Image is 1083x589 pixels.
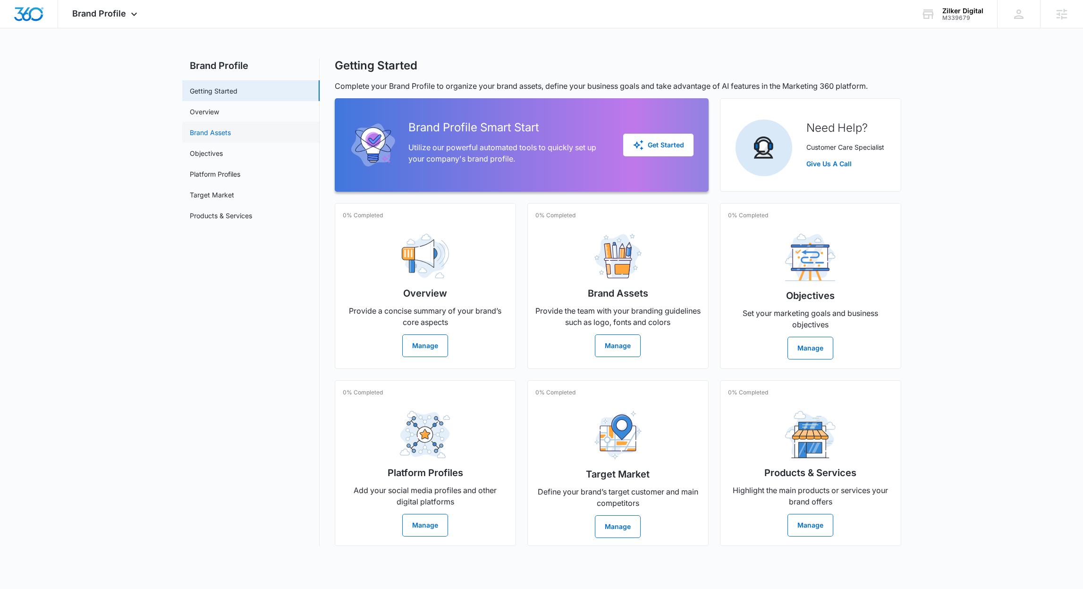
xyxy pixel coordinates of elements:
p: 0% Completed [728,211,768,220]
a: Target Market [190,190,234,200]
h2: Need Help? [806,120,884,137]
p: Provide the team with your branding guidelines such as logo, fonts and colors [535,305,701,328]
a: 0% CompletedTarget MarketDefine your brand’s target customer and main competitorsManage [527,380,709,546]
p: Set your marketing goals and business objectives [728,307,893,330]
a: Overview [190,107,219,117]
a: Objectives [190,148,223,158]
p: 0% Completed [343,388,383,397]
h2: Platform Profiles [388,466,463,480]
a: 0% CompletedBrand AssetsProvide the team with your branding guidelines such as logo, fonts and co... [527,203,709,369]
h1: Getting Started [335,59,417,73]
h2: Brand Assets [588,286,648,300]
a: Give Us A Call [806,159,884,169]
span: Brand Profile [72,9,126,18]
a: 0% CompletedProducts & ServicesHighlight the main products or services your brand offersManage [720,380,901,546]
p: Add your social media profiles and other digital platforms [343,485,508,507]
p: 0% Completed [343,211,383,220]
button: Manage [787,337,833,359]
p: Utilize our powerful automated tools to quickly set up your company's brand profile. [408,142,608,164]
a: 0% CompletedPlatform ProfilesAdd your social media profiles and other digital platformsManage [335,380,516,546]
h2: Objectives [786,289,835,303]
p: Define your brand’s target customer and main competitors [535,486,701,509]
p: Customer Care Specialist [806,142,884,152]
p: Highlight the main products or services your brand offers [728,485,893,507]
button: Manage [595,334,641,357]
p: 0% Completed [535,211,575,220]
a: Getting Started [190,86,237,96]
button: Get Started [623,134,694,156]
div: account id [942,15,983,21]
button: Manage [402,514,448,537]
a: 0% CompletedObjectivesSet your marketing goals and business objectivesManage [720,203,901,369]
p: 0% Completed [728,388,768,397]
button: Manage [787,514,833,537]
h2: Brand Profile Smart Start [408,119,608,136]
h2: Products & Services [764,466,856,480]
h2: Brand Profile [182,59,320,73]
button: Manage [595,515,641,538]
a: Brand Assets [190,128,231,137]
h2: Overview [403,286,447,300]
a: Products & Services [190,211,252,221]
div: Get Started [633,139,684,151]
a: Platform Profiles [190,169,240,179]
button: Manage [402,334,448,357]
p: Provide a concise summary of your brand’s core aspects [343,305,508,328]
a: 0% CompletedOverviewProvide a concise summary of your brand’s core aspectsManage [335,203,516,369]
p: Complete your Brand Profile to organize your brand assets, define your business goals and take ad... [335,80,901,92]
p: 0% Completed [535,388,575,397]
h2: Target Market [586,467,650,481]
div: account name [942,7,983,15]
